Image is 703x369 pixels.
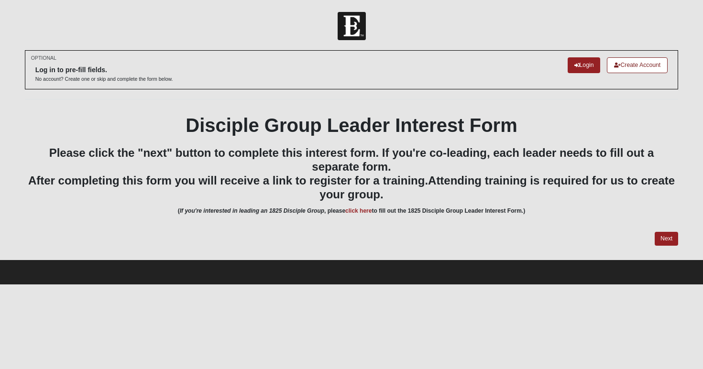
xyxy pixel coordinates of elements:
a: click here [345,207,372,214]
h6: ( , please to fill out the 1825 Disciple Group Leader Interest Form.) [25,207,679,214]
p: No account? Create one or skip and complete the form below. [35,76,173,83]
i: If you're interested in leading an 1825 Disciple Group [180,207,324,214]
a: Next [655,232,678,246]
span: Attending training is required for us to create your group. [319,174,675,201]
img: Church of Eleven22 Logo [338,12,366,40]
a: Login [568,57,601,73]
small: OPTIONAL [31,54,56,62]
h6: Log in to pre-fill fields. [35,66,173,74]
b: Disciple Group Leader Interest Form [186,115,517,136]
a: Create Account [607,57,668,73]
h3: Please click the "next" button to complete this interest form. If you're co-leading, each leader ... [25,146,679,201]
